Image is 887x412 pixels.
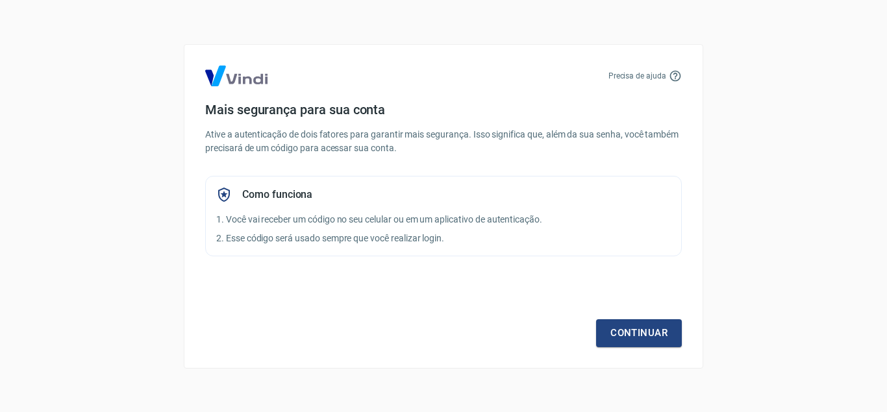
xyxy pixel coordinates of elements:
a: Continuar [596,319,682,346]
p: Precisa de ajuda [608,70,666,82]
p: 2. Esse código será usado sempre que você realizar login. [216,232,671,245]
h4: Mais segurança para sua conta [205,102,682,117]
img: Logo Vind [205,66,268,86]
p: Ative a autenticação de dois fatores para garantir mais segurança. Isso significa que, além da su... [205,128,682,155]
h5: Como funciona [242,188,312,201]
p: 1. Você vai receber um código no seu celular ou em um aplicativo de autenticação. [216,213,671,226]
